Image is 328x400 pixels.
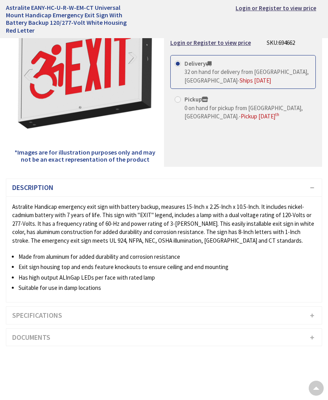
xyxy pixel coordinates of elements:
[12,149,158,163] h5: *Images are for illustration purposes only and may not be an exact representation of the product
[184,68,311,85] div: -
[18,273,316,282] li: Has high output ALInGap LEDs per face with rated lamp
[184,104,311,121] div: -
[18,263,316,271] li: Exit sign housing top and ends feature knockouts to ensure ceiling and end mounting
[236,4,316,12] a: Login or Register to view price
[184,68,309,84] span: 32 on hand for delivery from [GEOGRAPHIC_DATA], [GEOGRAPHIC_DATA]
[184,60,212,67] strong: Delivery
[241,112,279,120] span: Pickup [DATE]
[18,284,316,292] li: Suitable for use in damp locations
[12,203,316,245] div: Astralite Handicap emergency exit sign with battery backup, measures 15-Inch x 2.25-Inch x 10.5-I...
[18,253,316,261] li: Made from aluminum for added durability and corrosion resistance
[275,112,279,117] sup: th
[6,307,322,324] h3: Specifications
[6,329,322,346] h3: Documents
[170,39,251,47] a: Login or Register to view price
[184,104,303,120] span: 0 on hand for pickup from [GEOGRAPHIC_DATA], [GEOGRAPHIC_DATA].
[184,96,208,103] strong: Pickup
[6,4,131,34] h1: Astralite EANY-HC-U-R-W-EM-CT Universal Mount Handicap Emergency Exit Sign With Battery Backup 12...
[240,77,271,84] span: Ships [DATE]
[6,179,322,196] h3: Description
[170,39,251,46] strong: Login or Register to view price
[267,39,295,47] div: SKU:
[278,39,295,46] span: 694662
